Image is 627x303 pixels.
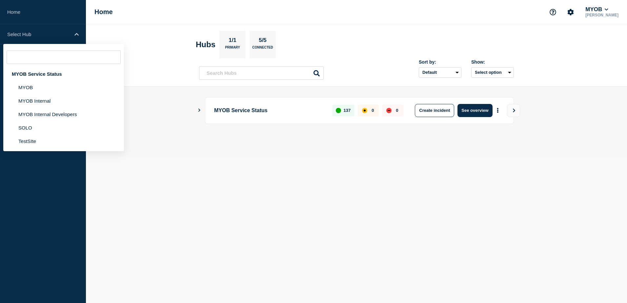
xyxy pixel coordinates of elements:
[564,5,577,19] button: Account settings
[214,104,325,117] p: MYOB Service Status
[94,8,113,16] h1: Home
[198,108,201,113] button: Show Connected Hubs
[372,108,374,113] p: 0
[362,108,367,113] div: affected
[344,108,351,113] p: 137
[494,104,502,116] button: More actions
[3,134,124,148] li: TestSIte
[386,108,392,113] div: down
[252,46,273,52] p: Connected
[199,66,324,80] input: Search Hubs
[196,40,215,49] h2: Hubs
[3,108,124,121] li: MYOB Internal Developers
[396,108,398,113] p: 0
[415,104,454,117] button: Create incident
[584,13,620,17] p: [PERSON_NAME]
[471,59,514,65] div: Show:
[419,59,461,65] div: Sort by:
[336,108,341,113] div: up
[471,67,514,78] button: Select option
[507,104,520,117] button: View
[584,6,610,13] button: MYOB
[457,104,492,117] button: See overview
[225,46,240,52] p: Primary
[7,31,70,37] p: Select Hub
[226,37,239,46] p: 1/1
[3,81,124,94] li: MYOB
[3,121,124,134] li: SOLO
[419,67,461,78] select: Sort by
[546,5,560,19] button: Support
[3,94,124,108] li: MYOB Internal
[3,67,124,81] div: MYOB Service Status
[256,37,269,46] p: 5/5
